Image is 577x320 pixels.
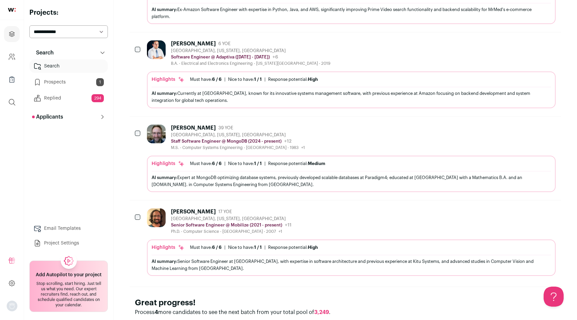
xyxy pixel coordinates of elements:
[152,91,177,96] span: AI summary:
[152,259,177,264] span: AI summary:
[171,125,216,131] div: [PERSON_NAME]
[152,244,185,251] div: Highlights
[147,208,556,276] a: [PERSON_NAME] 17 YOE [GEOGRAPHIC_DATA], [US_STATE], [GEOGRAPHIC_DATA] Senior Software Engineer @ ...
[4,49,20,65] a: Company and ATS Settings
[32,49,54,57] p: Search
[152,174,551,188] div: Expert at MongoDB optimizing database systems, previously developed scalable databases at Paradig...
[135,308,556,316] p: Process more candidates to see the next batch from your total pool of .
[190,77,222,82] div: Must have:
[7,301,17,311] button: Open dropdown
[29,222,108,235] a: Email Templates
[190,77,318,82] ul: | |
[152,258,551,272] div: Senior Software Engineer at [GEOGRAPHIC_DATA], with expertise in software architecture and previo...
[4,26,20,42] a: Projects
[228,245,262,250] div: Nice to have:
[96,78,104,86] span: 1
[171,216,292,221] div: [GEOGRAPHIC_DATA], [US_STATE], [GEOGRAPHIC_DATA]
[190,245,318,250] ul: | |
[29,110,108,124] button: Applicants
[228,161,262,166] div: Nice to have:
[29,236,108,250] a: Project Settings
[254,245,262,250] span: 1 / 1
[218,209,232,214] span: 17 YOE
[171,40,216,47] div: [PERSON_NAME]
[268,77,318,82] div: Response potential:
[308,77,318,82] span: High
[218,125,233,131] span: 39 YOE
[171,61,330,66] div: B.A. - Electrical and Electronics Engineering - [US_STATE][GEOGRAPHIC_DATA] - 2019
[152,7,177,12] span: AI summary:
[190,161,222,166] div: Must have:
[32,113,63,121] p: Applicants
[171,145,305,150] div: M.S. - Computer Systems Engineering - [GEOGRAPHIC_DATA] - 1983
[147,40,556,108] a: [PERSON_NAME] 6 YOE [GEOGRAPHIC_DATA], [US_STATE], [GEOGRAPHIC_DATA] Software Engineer @ Adaptiva...
[308,161,325,166] span: Medium
[278,229,282,233] span: +1
[147,125,166,143] img: 159408d57cdc14c6d58c59f0fc7acdf5ecbc0ef933d26bdbccd7bf726594408b
[91,94,104,102] span: 294
[4,71,20,88] a: Company Lists
[171,132,305,138] div: [GEOGRAPHIC_DATA], [US_STATE], [GEOGRAPHIC_DATA]
[268,161,325,166] div: Response potential:
[34,281,104,308] div: Stop scrolling, start hiring. Just tell us what you need. Our expert recruiters find, reach out, ...
[135,299,196,307] strong: Great progress!
[284,139,292,144] span: +12
[171,208,216,215] div: [PERSON_NAME]
[171,54,270,60] p: Software Engineer @ Adaptiva ([DATE] - [DATE])
[29,46,108,59] button: Search
[171,48,330,53] div: [GEOGRAPHIC_DATA], [US_STATE], [GEOGRAPHIC_DATA]
[147,125,556,192] a: [PERSON_NAME] 39 YOE [GEOGRAPHIC_DATA], [US_STATE], [GEOGRAPHIC_DATA] Staff Software Engineer @ M...
[171,229,292,234] div: Ph.D. - Computer Science - [GEOGRAPHIC_DATA] - 2007
[29,75,108,89] a: Prospects1
[8,8,16,12] img: wellfound-shorthand-0d5821cbd27db2630d0214b213865d53afaa358527fdda9d0ea32b1df1b89c2c.svg
[152,76,185,83] div: Highlights
[152,6,551,20] div: Ex-Amazon Software Engineer with expertise in Python, Java, and AWS, significantly improving Prim...
[212,77,222,82] span: 6 / 6
[314,310,329,315] span: 3,249
[7,301,17,311] img: nopic.png
[36,272,102,278] h2: Add Autopilot to your project
[308,245,318,250] span: High
[171,222,282,228] p: Senior Software Engineer @ Mobilize (2021 - present)
[228,77,262,82] div: Nice to have:
[171,139,281,144] p: Staff Software Engineer @ MongoDB (2024 - present)
[268,245,318,250] div: Response potential:
[190,161,325,166] ul: | |
[29,8,108,17] h2: Projects:
[152,175,177,180] span: AI summary:
[285,223,292,227] span: +11
[272,55,278,59] span: +6
[544,287,564,307] iframe: Toggle Customer Support
[155,310,158,315] span: 4
[254,77,262,82] span: 1 / 1
[152,90,551,104] div: Currently at [GEOGRAPHIC_DATA], known for its innovative systems management software, with previo...
[301,146,305,150] span: +1
[152,160,185,167] div: Highlights
[29,92,108,105] a: Replied294
[212,245,222,250] span: 6 / 6
[190,245,222,250] div: Must have:
[147,40,166,59] img: cdb5d230f8fd10954b8a644d4edc942be0478a485058c2e8be066150ee42f150
[218,41,230,46] span: 6 YOE
[212,161,222,166] span: 6 / 6
[147,208,166,227] img: ab748c82bd89ac357a7ea04b879c05a3475dcbe29972ed90a51ba6ff33d67aa3.jpg
[29,261,108,312] a: Add Autopilot to your project Stop scrolling, start hiring. Just tell us what you need. Our exper...
[29,59,108,73] a: Search
[254,161,262,166] span: 1 / 1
